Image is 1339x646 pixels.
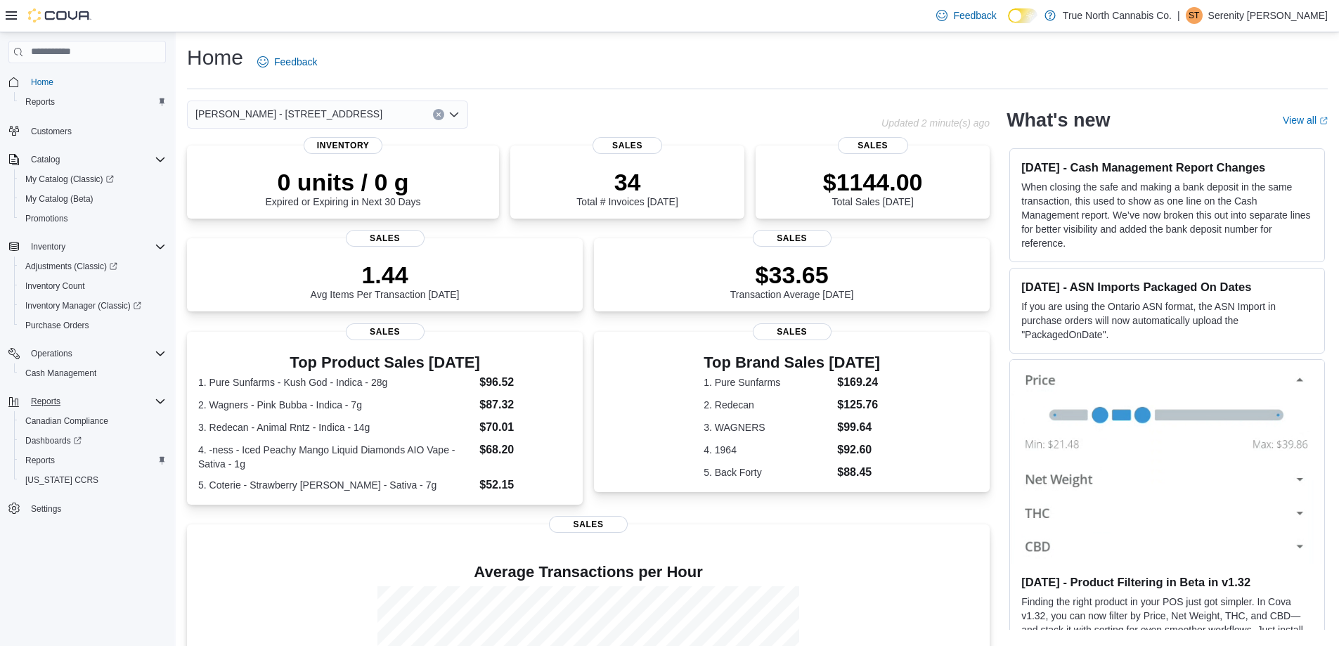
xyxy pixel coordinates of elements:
[25,435,82,446] span: Dashboards
[20,258,123,275] a: Adjustments (Classic)
[3,237,172,257] button: Inventory
[14,296,172,316] a: Inventory Manager (Classic)
[479,477,571,493] dd: $52.15
[25,122,166,139] span: Customers
[1189,7,1199,24] span: ST
[20,93,166,110] span: Reports
[25,345,166,362] span: Operations
[838,137,908,154] span: Sales
[20,413,166,429] span: Canadian Compliance
[31,348,72,359] span: Operations
[1319,117,1328,125] svg: External link
[20,365,102,382] a: Cash Management
[20,297,166,314] span: Inventory Manager (Classic)
[198,420,474,434] dt: 3. Redecan - Animal Rntz - Indica - 14g
[20,413,114,429] a: Canadian Compliance
[20,297,147,314] a: Inventory Manager (Classic)
[20,278,166,295] span: Inventory Count
[20,258,166,275] span: Adjustments (Classic)
[14,411,172,431] button: Canadian Compliance
[704,443,832,457] dt: 4. 1964
[20,278,91,295] a: Inventory Count
[311,261,460,300] div: Avg Items Per Transaction [DATE]
[25,415,108,427] span: Canadian Compliance
[20,365,166,382] span: Cash Management
[479,441,571,458] dd: $68.20
[20,93,60,110] a: Reports
[25,320,89,331] span: Purchase Orders
[198,443,474,471] dt: 4. -ness - Iced Peachy Mango Liquid Diamonds AIO Vape - Sativa - 1g
[448,109,460,120] button: Open list of options
[753,230,832,247] span: Sales
[704,465,832,479] dt: 5. Back Forty
[14,92,172,112] button: Reports
[1021,160,1313,174] h3: [DATE] - Cash Management Report Changes
[25,368,96,379] span: Cash Management
[20,317,95,334] a: Purchase Orders
[20,210,166,227] span: Promotions
[198,375,474,389] dt: 1. Pure Sunfarms - Kush God - Indica - 28g
[837,441,880,458] dd: $92.60
[25,345,78,362] button: Operations
[20,210,74,227] a: Promotions
[31,77,53,88] span: Home
[274,55,317,69] span: Feedback
[25,393,166,410] span: Reports
[198,564,978,581] h4: Average Transactions per Hour
[3,150,172,169] button: Catalog
[25,73,166,91] span: Home
[823,168,923,207] div: Total Sales [DATE]
[1021,299,1313,342] p: If you are using the Ontario ASN format, the ASN Import in purchase orders will now automatically...
[704,354,880,371] h3: Top Brand Sales [DATE]
[20,432,166,449] span: Dashboards
[25,174,114,185] span: My Catalog (Classic)
[25,151,65,168] button: Catalog
[14,451,172,470] button: Reports
[25,500,166,517] span: Settings
[198,478,474,492] dt: 5. Coterie - Strawberry [PERSON_NAME] - Sativa - 7g
[14,169,172,189] a: My Catalog (Classic)
[1063,7,1172,24] p: True North Cannabis Co.
[1021,180,1313,250] p: When closing the safe and making a bank deposit in the same transaction, this used to show as one...
[549,516,628,533] span: Sales
[14,209,172,228] button: Promotions
[266,168,421,207] div: Expired or Expiring in Next 30 Days
[14,363,172,383] button: Cash Management
[953,8,996,22] span: Feedback
[25,74,59,91] a: Home
[1177,7,1180,24] p: |
[837,374,880,391] dd: $169.24
[266,168,421,196] p: 0 units / 0 g
[20,432,87,449] a: Dashboards
[730,261,854,300] div: Transaction Average [DATE]
[311,261,460,289] p: 1.44
[20,472,166,489] span: Washington CCRS
[593,137,663,154] span: Sales
[20,171,166,188] span: My Catalog (Classic)
[3,120,172,141] button: Customers
[14,276,172,296] button: Inventory Count
[14,316,172,335] button: Purchase Orders
[28,8,91,22] img: Cova
[25,474,98,486] span: [US_STATE] CCRS
[576,168,678,207] div: Total # Invoices [DATE]
[31,396,60,407] span: Reports
[25,300,141,311] span: Inventory Manager (Classic)
[198,354,571,371] h3: Top Product Sales [DATE]
[3,498,172,519] button: Settings
[20,452,60,469] a: Reports
[1283,115,1328,126] a: View allExternal link
[823,168,923,196] p: $1144.00
[25,96,55,108] span: Reports
[14,470,172,490] button: [US_STATE] CCRS
[1021,280,1313,294] h3: [DATE] - ASN Imports Packaged On Dates
[20,190,166,207] span: My Catalog (Beta)
[25,500,67,517] a: Settings
[704,420,832,434] dt: 3. WAGNERS
[881,117,990,129] p: Updated 2 minute(s) ago
[20,472,104,489] a: [US_STATE] CCRS
[14,431,172,451] a: Dashboards
[1008,8,1037,23] input: Dark Mode
[837,396,880,413] dd: $125.76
